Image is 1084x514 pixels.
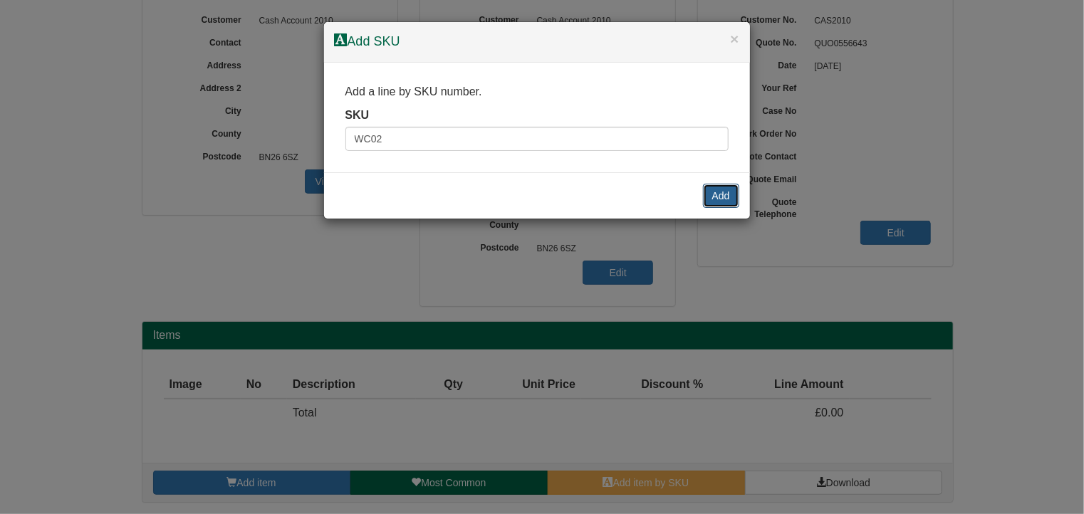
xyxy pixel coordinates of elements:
[703,184,739,208] button: Add
[730,31,739,46] button: ×
[345,127,729,151] input: Type SKU
[335,33,739,51] h4: Add SKU
[345,84,729,100] p: Add a line by SKU number.
[345,107,370,124] label: SKU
